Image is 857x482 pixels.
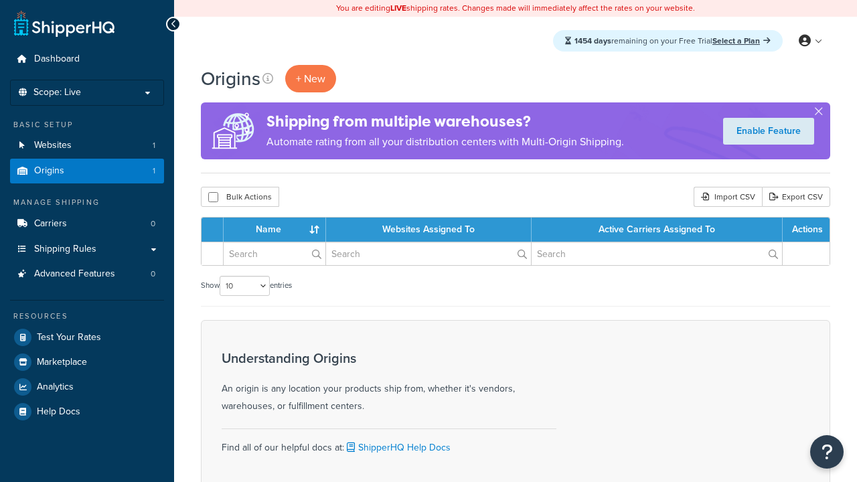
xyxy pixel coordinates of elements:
span: 0 [151,268,155,280]
input: Search [224,242,325,265]
label: Show entries [201,276,292,296]
a: Marketplace [10,350,164,374]
li: Websites [10,133,164,158]
span: Websites [34,140,72,151]
span: Marketplace [37,357,87,368]
b: LIVE [390,2,406,14]
th: Actions [783,218,830,242]
button: Bulk Actions [201,187,279,207]
div: Import CSV [694,187,762,207]
strong: 1454 days [574,35,611,47]
th: Name [224,218,326,242]
a: Websites 1 [10,133,164,158]
div: Manage Shipping [10,197,164,208]
li: Carriers [10,212,164,236]
h4: Shipping from multiple warehouses? [266,110,624,133]
span: Dashboard [34,54,80,65]
span: Help Docs [37,406,80,418]
div: Find all of our helpful docs at: [222,428,556,457]
a: + New [285,65,336,92]
li: Origins [10,159,164,183]
div: Basic Setup [10,119,164,131]
a: Select a Plan [712,35,771,47]
img: ad-origins-multi-dfa493678c5a35abed25fd24b4b8a3fa3505936ce257c16c00bdefe2f3200be3.png [201,102,266,159]
a: ShipperHQ Help Docs [344,440,451,455]
a: Analytics [10,375,164,399]
span: Origins [34,165,64,177]
a: Export CSV [762,187,830,207]
a: Dashboard [10,47,164,72]
th: Active Carriers Assigned To [532,218,783,242]
span: + New [296,71,325,86]
div: Resources [10,311,164,322]
span: Analytics [37,382,74,393]
select: Showentries [220,276,270,296]
h1: Origins [201,66,260,92]
span: Scope: Live [33,87,81,98]
a: Enable Feature [723,118,814,145]
a: Shipping Rules [10,237,164,262]
h3: Understanding Origins [222,351,556,366]
li: Advanced Features [10,262,164,287]
button: Open Resource Center [810,435,844,469]
a: Test Your Rates [10,325,164,349]
div: An origin is any location your products ship from, whether it's vendors, warehouses, or fulfillme... [222,351,556,415]
a: Origins 1 [10,159,164,183]
a: Advanced Features 0 [10,262,164,287]
input: Search [326,242,531,265]
p: Automate rating from all your distribution centers with Multi-Origin Shipping. [266,133,624,151]
span: Carriers [34,218,67,230]
span: 0 [151,218,155,230]
span: 1 [153,140,155,151]
span: Advanced Features [34,268,115,280]
th: Websites Assigned To [326,218,532,242]
a: Carriers 0 [10,212,164,236]
div: remaining on your Free Trial [553,30,783,52]
span: Shipping Rules [34,244,96,255]
a: ShipperHQ Home [14,10,114,37]
span: Test Your Rates [37,332,101,343]
span: 1 [153,165,155,177]
a: Help Docs [10,400,164,424]
input: Search [532,242,782,265]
